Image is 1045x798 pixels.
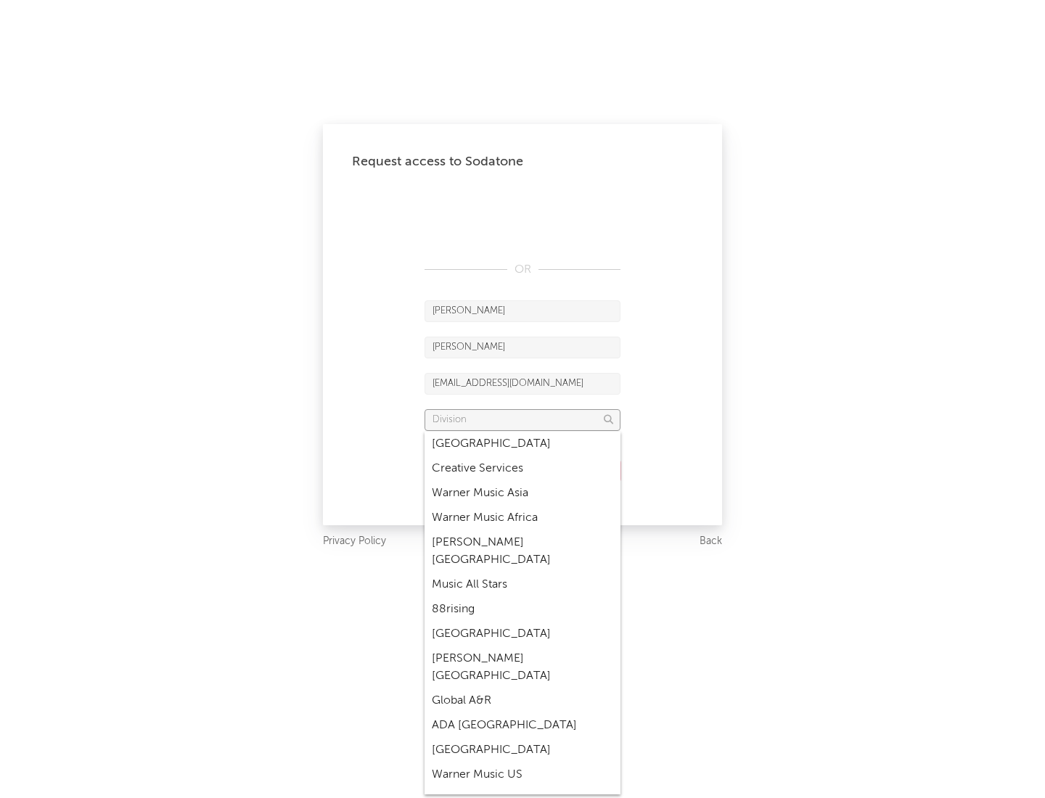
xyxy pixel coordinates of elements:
[425,337,620,358] input: Last Name
[425,300,620,322] input: First Name
[425,597,620,622] div: 88rising
[425,688,620,713] div: Global A&R
[425,261,620,279] div: OR
[425,762,620,787] div: Warner Music US
[425,432,620,456] div: [GEOGRAPHIC_DATA]
[425,713,620,738] div: ADA [GEOGRAPHIC_DATA]
[425,530,620,572] div: [PERSON_NAME] [GEOGRAPHIC_DATA]
[352,153,693,170] div: Request access to Sodatone
[425,481,620,506] div: Warner Music Asia
[425,409,620,431] input: Division
[425,373,620,395] input: Email
[425,622,620,646] div: [GEOGRAPHIC_DATA]
[425,738,620,762] div: [GEOGRAPHIC_DATA]
[700,532,722,551] a: Back
[425,646,620,688] div: [PERSON_NAME] [GEOGRAPHIC_DATA]
[425,506,620,530] div: Warner Music Africa
[323,532,386,551] a: Privacy Policy
[425,572,620,597] div: Music All Stars
[425,456,620,481] div: Creative Services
